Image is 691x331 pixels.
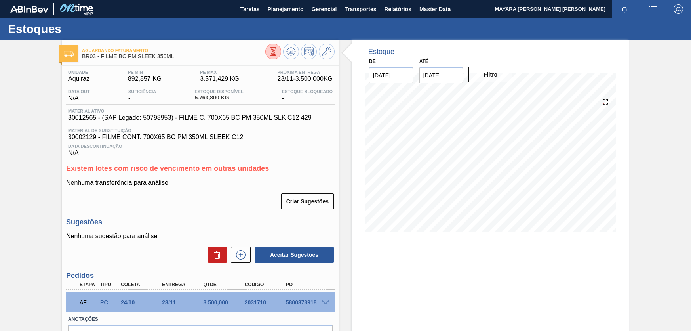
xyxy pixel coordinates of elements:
span: Data Descontinuação [68,144,333,149]
div: N/A [66,89,92,102]
span: Unidade [68,70,89,75]
span: Estoque Bloqueado [282,89,333,94]
span: Material de Substituição [68,128,333,133]
label: De [369,59,376,64]
div: Qtde [201,282,247,287]
div: Excluir Sugestões [204,247,227,263]
div: 2031710 [243,299,289,306]
span: Data out [68,89,90,94]
label: Anotações [68,314,333,325]
span: 892,857 KG [128,75,162,82]
div: - [280,89,335,102]
span: Suficiência [128,89,156,94]
span: 30012565 - (SAP Legado: 50798953) - FILME C. 700X65 BC PM 350ML SLK C12 429 [68,114,312,121]
button: Visão Geral dos Estoques [265,44,281,59]
div: Aceitar Sugestões [251,246,335,264]
div: Nova sugestão [227,247,251,263]
h3: Pedidos [66,272,335,280]
span: BR03 - FILME BC PM SLEEK 350ML [82,54,265,59]
div: Entrega [160,282,206,287]
div: Código [243,282,289,287]
img: TNhmsLtSVTkK8tSr43FrP2fwEKptu5GPRR3wAAAABJRU5ErkJggg== [10,6,48,13]
span: 3.571,429 KG [200,75,239,82]
span: PE MAX [200,70,239,75]
div: 24/10/2025 [119,299,165,306]
img: Logout [674,4,683,14]
button: Notificações [612,4,637,15]
button: Aceitar Sugestões [255,247,334,263]
div: Coleta [119,282,165,287]
div: N/A [66,141,335,157]
label: Até [419,59,428,64]
span: Estoque Disponível [194,89,243,94]
span: Aguardando Faturamento [82,48,265,53]
span: PE MIN [128,70,162,75]
div: - [126,89,158,102]
span: Relatórios [384,4,411,14]
input: dd/mm/yyyy [369,67,413,83]
button: Programar Estoque [301,44,317,59]
span: Material ativo [68,109,312,113]
button: Filtro [468,67,512,82]
span: Tarefas [240,4,260,14]
span: Próxima Entrega [277,70,333,75]
img: userActions [648,4,658,14]
span: Existem lotes com risco de vencimento em outras unidades [66,165,269,172]
button: Ir ao Master Data / Geral [319,44,335,59]
span: Transportes [345,4,376,14]
div: 3.500,000 [201,299,247,306]
span: Master Data [419,4,451,14]
button: Atualizar Gráfico [283,44,299,59]
p: Nenhuma transferência para análise [66,179,335,186]
img: Ícone [64,51,74,57]
h3: Sugestões [66,218,335,226]
span: Gerencial [312,4,337,14]
span: 23/11 - 3.500,000 KG [277,75,333,82]
span: Aquiraz [68,75,89,82]
p: Nenhuma sugestão para análise [66,233,335,240]
div: PO [284,282,330,287]
div: Estoque [368,48,394,56]
input: dd/mm/yyyy [419,67,463,83]
span: 5.763,800 KG [194,95,243,101]
div: Aguardando Faturamento [78,294,99,311]
div: Etapa [78,282,99,287]
span: Planejamento [267,4,303,14]
h1: Estoques [8,24,148,33]
div: Criar Sugestões [282,193,335,210]
div: Pedido de Compra [98,299,119,306]
div: Tipo [98,282,119,287]
div: 23/11/2025 [160,299,206,306]
p: AF [80,299,97,306]
span: 30002129 - FILME CONT. 700X65 BC PM 350ML SLEEK C12 [68,134,333,141]
button: Criar Sugestões [281,193,334,209]
div: 5800373918 [284,299,330,306]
